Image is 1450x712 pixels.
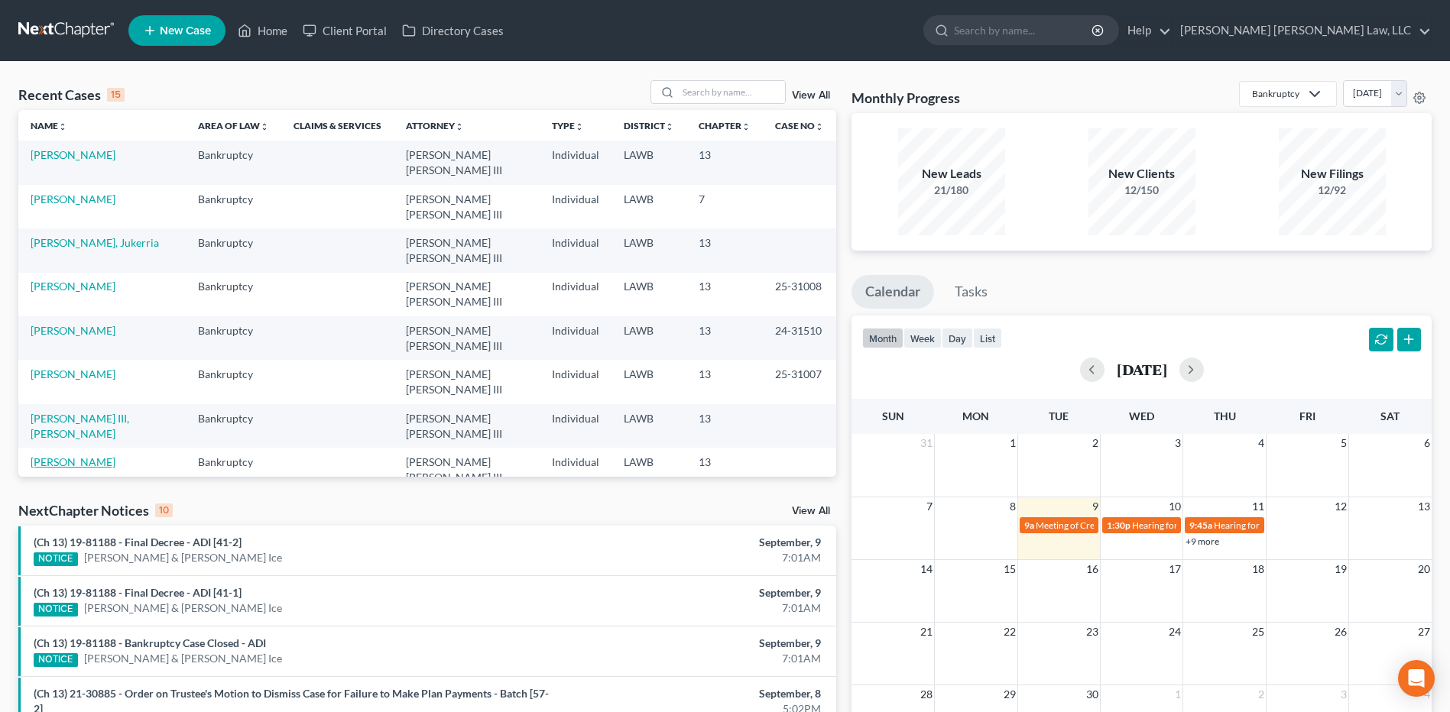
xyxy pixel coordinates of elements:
[1120,17,1171,44] a: Help
[611,404,686,448] td: LAWB
[160,25,211,37] span: New Case
[611,316,686,360] td: LAWB
[155,503,173,517] div: 10
[792,90,830,101] a: View All
[699,120,751,131] a: Chapterunfold_more
[406,120,464,131] a: Attorneyunfold_more
[84,600,282,616] a: [PERSON_NAME] & [PERSON_NAME] Ice
[1333,497,1348,516] span: 12
[611,273,686,316] td: LAWB
[919,434,934,452] span: 31
[1088,165,1195,183] div: New Clients
[1002,623,1017,641] span: 22
[58,122,67,131] i: unfold_more
[686,360,763,403] td: 13
[540,228,611,272] td: Individual
[611,448,686,491] td: LAWB
[1251,560,1266,578] span: 18
[31,324,115,337] a: [PERSON_NAME]
[18,501,173,519] div: NextChapter Notices
[31,280,115,293] a: [PERSON_NAME]
[1416,497,1432,516] span: 13
[686,448,763,491] td: 13
[686,316,763,360] td: 13
[455,122,464,131] i: unfold_more
[1333,560,1348,578] span: 19
[862,328,903,348] button: month
[540,185,611,228] td: Individual
[1416,623,1432,641] span: 27
[775,120,824,131] a: Case Nounfold_more
[1416,560,1432,578] span: 20
[31,148,115,161] a: [PERSON_NAME]
[394,448,540,491] td: [PERSON_NAME] [PERSON_NAME] III
[678,81,785,103] input: Search by name...
[1339,434,1348,452] span: 5
[34,603,78,617] div: NOTICE
[815,122,824,131] i: unfold_more
[1398,660,1435,697] div: Open Intercom Messenger
[1339,685,1348,704] span: 3
[763,360,836,403] td: 25-31007
[1088,183,1195,198] div: 12/150
[919,560,934,578] span: 14
[1117,361,1167,377] h2: [DATE]
[1002,685,1017,704] span: 29
[1333,623,1348,641] span: 26
[852,89,960,107] h3: Monthly Progress
[1008,497,1017,516] span: 8
[686,141,763,184] td: 13
[569,651,821,666] div: 7:01AM
[575,122,584,131] i: unfold_more
[31,120,67,131] a: Nameunfold_more
[540,141,611,184] td: Individual
[31,412,129,440] a: [PERSON_NAME] III, [PERSON_NAME]
[186,185,281,228] td: Bankruptcy
[394,360,540,403] td: [PERSON_NAME] [PERSON_NAME] III
[611,141,686,184] td: LAWB
[1299,409,1315,422] span: Fri
[84,550,282,565] a: [PERSON_NAME] & [PERSON_NAME] Ice
[611,360,686,403] td: LAWB
[394,316,540,360] td: [PERSON_NAME] [PERSON_NAME] III
[540,360,611,403] td: Individual
[394,17,511,44] a: Directory Cases
[1024,519,1034,531] span: 9a
[962,409,989,422] span: Mon
[1129,409,1154,422] span: Wed
[686,404,763,448] td: 13
[394,404,540,448] td: [PERSON_NAME] [PERSON_NAME] III
[941,275,1001,309] a: Tasks
[624,120,674,131] a: Districtunfold_more
[31,455,115,468] a: [PERSON_NAME]
[107,88,125,102] div: 15
[281,110,394,141] th: Claims & Services
[34,636,266,649] a: (Ch 13) 19-81188 - Bankruptcy Case Closed - ADI
[394,273,540,316] td: [PERSON_NAME] [PERSON_NAME] III
[569,585,821,600] div: September, 9
[919,623,934,641] span: 21
[230,17,295,44] a: Home
[186,404,281,448] td: Bankruptcy
[1107,519,1130,531] span: 1:30p
[1008,434,1017,452] span: 1
[686,228,763,272] td: 13
[569,636,821,651] div: September, 9
[973,328,1002,348] button: list
[186,360,281,403] td: Bankruptcy
[763,316,836,360] td: 24-31510
[1036,519,1205,531] span: Meeting of Creditors for [PERSON_NAME]
[925,497,934,516] span: 7
[31,236,159,249] a: [PERSON_NAME], Jukerria
[1167,560,1182,578] span: 17
[34,536,242,549] a: (Ch 13) 19-81188 - Final Decree - ADI [41-2]
[763,273,836,316] td: 25-31008
[1173,434,1182,452] span: 3
[1279,183,1386,198] div: 12/92
[1167,497,1182,516] span: 10
[852,275,934,309] a: Calendar
[1091,497,1100,516] span: 9
[34,653,78,667] div: NOTICE
[34,586,242,599] a: (Ch 13) 19-81188 - Final Decree - ADI [41-1]
[569,535,821,550] div: September, 9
